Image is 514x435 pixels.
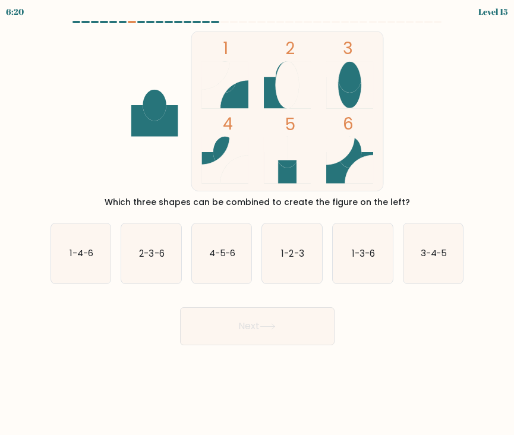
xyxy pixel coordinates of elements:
tspan: 6 [342,112,353,135]
tspan: 3 [342,37,352,60]
tspan: 2 [285,37,294,60]
div: Level 15 [478,5,508,18]
tspan: 4 [222,112,232,135]
div: Which three shapes can be combined to create the figure on the left? [58,196,457,209]
text: 1-3-6 [352,247,375,259]
text: 1-2-3 [282,247,304,259]
text: 4-5-6 [209,247,236,259]
button: Next [180,307,335,345]
tspan: 5 [285,113,295,136]
text: 2-3-6 [139,247,164,259]
tspan: 1 [222,37,228,60]
div: 6:20 [6,5,24,18]
text: 3-4-5 [421,247,447,259]
text: 1-4-6 [70,247,93,259]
